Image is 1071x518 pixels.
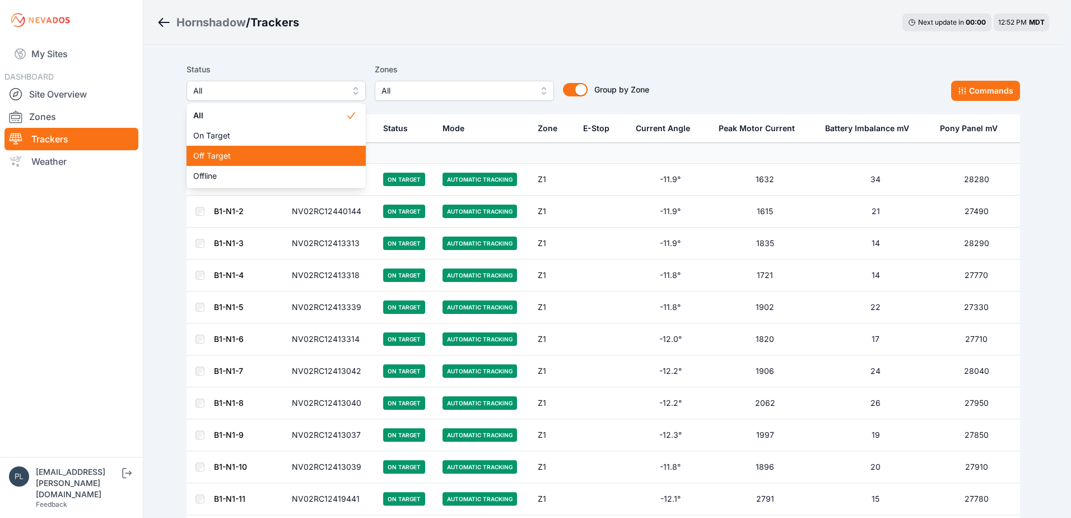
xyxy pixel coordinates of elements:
[193,130,346,141] span: On Target
[193,84,343,98] span: All
[187,81,366,101] button: All
[187,103,366,188] div: All
[193,150,346,161] span: Off Target
[193,110,346,121] span: All
[193,170,346,182] span: Offline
